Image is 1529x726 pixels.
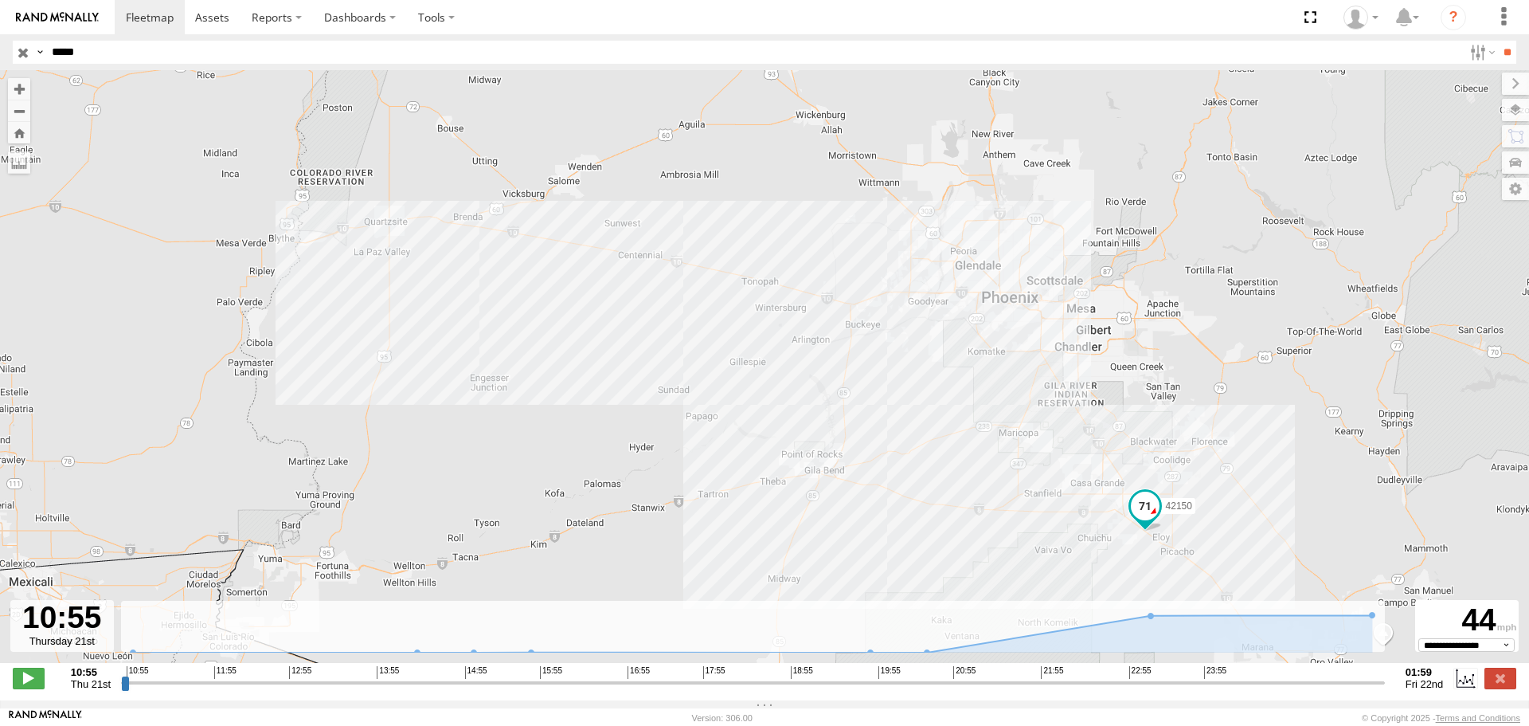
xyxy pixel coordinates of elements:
a: Visit our Website [9,710,82,726]
button: Zoom Home [8,122,30,143]
span: 21:55 [1041,666,1063,679]
span: 18:55 [791,666,813,679]
span: 22:55 [1129,666,1152,679]
span: 10:55 [127,666,149,679]
span: Fri 22nd Aug 2025 [1406,678,1444,690]
div: Caseta Laredo TX [1338,6,1384,29]
span: 13:55 [377,666,399,679]
strong: 10:55 [71,666,111,678]
span: 16:55 [628,666,650,679]
span: Thu 21st Aug 2025 [71,678,111,690]
label: Map Settings [1502,178,1529,200]
strong: 01:59 [1406,666,1444,678]
div: © Copyright 2025 - [1362,713,1520,723]
div: Version: 306.00 [692,713,753,723]
label: Close [1484,668,1516,689]
span: 19:55 [878,666,901,679]
label: Play/Stop [13,668,45,689]
span: 20:55 [953,666,976,679]
label: Measure [8,151,30,174]
span: 11:55 [214,666,237,679]
img: rand-logo.svg [16,12,99,23]
div: 44 [1418,602,1516,638]
span: 17:55 [703,666,725,679]
span: 12:55 [289,666,311,679]
button: Zoom out [8,100,30,122]
span: 15:55 [540,666,562,679]
label: Search Filter Options [1464,41,1498,64]
a: Terms and Conditions [1436,713,1520,723]
label: Search Query [33,41,46,64]
i: ? [1441,5,1466,30]
span: 42150 [1166,500,1192,511]
button: Zoom in [8,78,30,100]
span: 14:55 [465,666,487,679]
span: 23:55 [1204,666,1226,679]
